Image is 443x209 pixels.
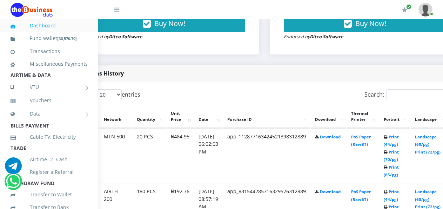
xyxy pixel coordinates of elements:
[418,3,432,17] img: User
[11,43,88,59] a: Transactions
[109,33,142,40] strong: Ditco Software
[194,128,222,183] td: [DATE] 06:02:03 PM
[5,163,22,174] a: Chat for support
[351,134,371,147] a: PoS Paper (RawBT)
[194,106,222,128] th: Date: activate to sort column ascending
[384,189,399,202] a: Print (44/pg)
[415,189,437,202] a: Landscape (60/pg)
[167,128,194,183] td: ₦484.95
[11,151,88,168] a: Airtime -2- Cash
[11,92,88,109] a: Vouchers
[11,187,88,203] a: Transfer to Wallet
[320,134,341,139] a: Download
[311,106,346,128] th: Download: activate to sort column ascending
[83,33,142,40] small: Endorsed by
[57,36,77,41] small: [ ]
[223,106,310,128] th: Purchase ID: activate to sort column ascending
[11,56,88,72] a: Miscellaneous Payments
[11,105,88,123] a: Data
[11,164,88,180] a: Register a Referral
[133,128,166,183] td: 20 PCS
[11,30,88,47] a: Fund wallet[36,570.70]
[100,128,132,183] td: MTN 500
[11,78,88,96] a: VTU
[133,106,166,128] th: Quantity: activate to sort column ascending
[384,164,399,177] a: Print (85/pg)
[347,106,379,128] th: Thermal Printer: activate to sort column ascending
[310,33,343,40] strong: Ditco Software
[384,149,399,162] a: Print (70/pg)
[11,3,53,17] img: Logo
[167,106,194,128] th: Unit Price: activate to sort column ascending
[320,189,341,194] a: Download
[351,189,371,202] a: PoS Paper (RawBT)
[406,4,411,9] span: Renew/Upgrade Subscription
[154,19,185,28] span: Buy Now!
[100,106,132,128] th: Network: activate to sort column ascending
[415,134,437,147] a: Landscape (60/pg)
[223,128,310,183] td: app_112877163424521398312889
[6,178,20,190] a: Chat for support
[76,70,124,77] strong: Bulk Pins History
[284,33,343,40] small: Endorsed by
[355,19,386,28] span: Buy Now!
[81,89,140,100] label: Show entries
[95,89,122,100] select: Showentries
[83,15,245,32] button: Buy Now!
[402,7,407,13] i: Renew/Upgrade Subscription
[415,149,441,155] a: Print (72/pg)
[11,18,88,34] a: Dashboard
[11,129,88,145] a: Cable TV, Electricity
[59,36,75,41] b: 36,570.70
[384,134,399,147] a: Print (44/pg)
[380,106,410,128] th: Portrait: activate to sort column ascending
